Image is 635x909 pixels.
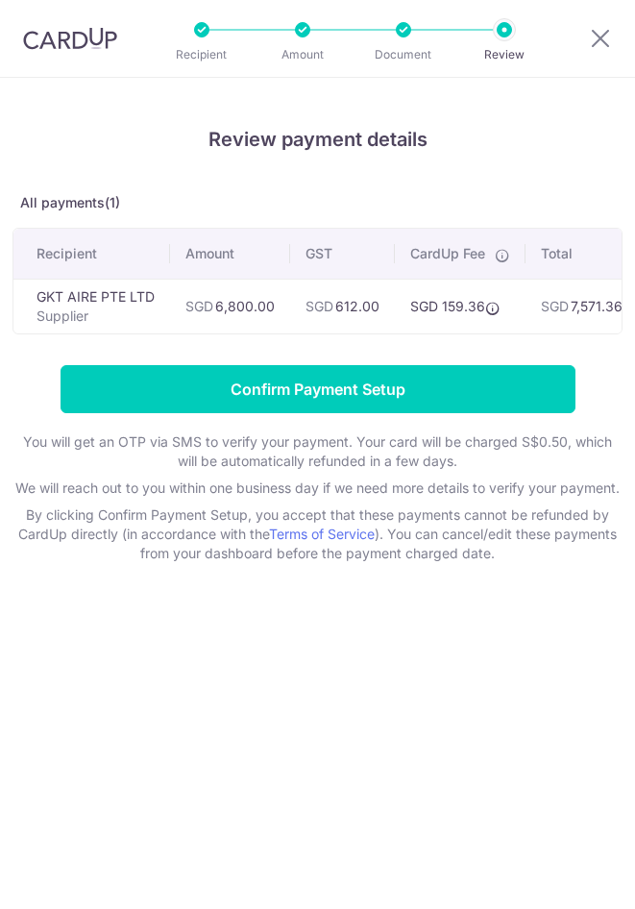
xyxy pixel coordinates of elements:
[23,27,117,50] img: CardUp
[290,279,395,333] td: 612.00
[185,298,213,314] span: SGD
[410,244,485,263] span: CardUp Fee
[12,505,623,563] p: By clicking Confirm Payment Setup, you accept that these payments cannot be refunded by CardUp di...
[12,479,623,498] p: We will reach out to you within one business day if we need more details to verify your payment.
[12,432,623,471] p: You will get an OTP via SMS to verify your payment. Your card will be charged S$0.50, which will ...
[305,298,333,314] span: SGD
[395,279,525,333] td: SGD 159.36
[163,45,240,64] p: Recipient
[13,279,170,333] td: GKT AIRE PTE LTD
[466,45,543,64] p: Review
[13,229,170,279] th: Recipient
[170,229,290,279] th: Amount
[12,124,623,155] h4: Review payment details
[269,526,375,542] a: Terms of Service
[170,279,290,333] td: 6,800.00
[12,193,623,212] p: All payments(1)
[541,298,569,314] span: SGD
[61,365,575,413] input: Confirm Payment Setup
[264,45,341,64] p: Amount
[37,307,155,326] p: Supplier
[365,45,442,64] p: Document
[290,229,395,279] th: GST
